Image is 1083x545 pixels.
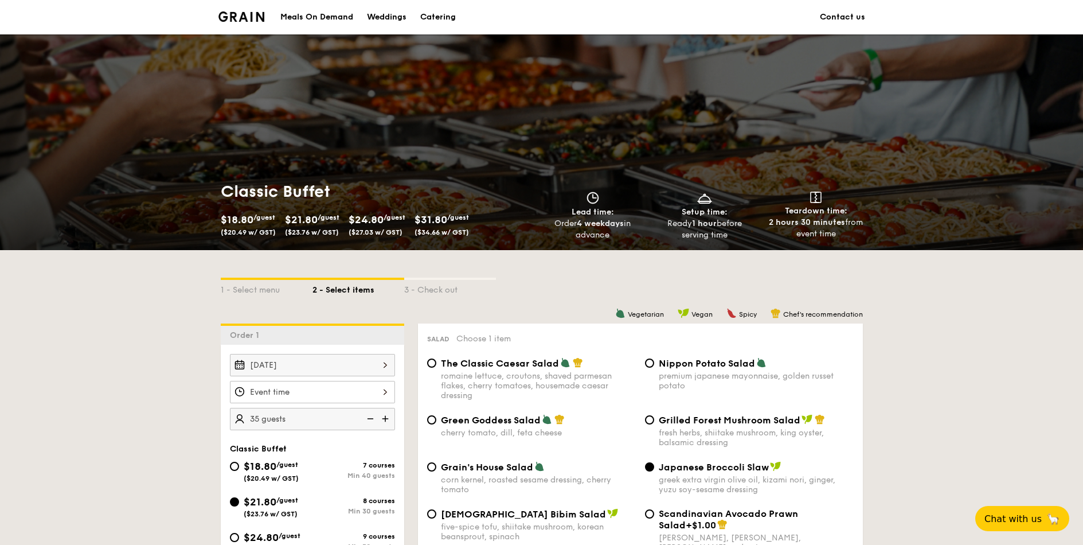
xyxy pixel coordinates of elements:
[221,181,537,202] h1: Classic Buffet
[312,472,395,480] div: Min 40 guests
[427,509,436,519] input: [DEMOGRAPHIC_DATA] Bibim Saladfive-spice tofu, shiitake mushroom, korean beansprout, spinach
[285,213,318,226] span: $21.80
[659,475,854,495] div: greek extra virgin olive oil, kizami nori, ginger, yuzu soy-sesame dressing
[739,310,757,318] span: Spicy
[659,462,769,473] span: Japanese Broccoli Slaw
[554,414,565,425] img: icon-chef-hat.a58ddaea.svg
[659,508,798,531] span: Scandinavian Avocado Prawn Salad
[756,357,767,368] img: icon-vegetarian.fe4039eb.svg
[769,217,845,227] strong: 2 hours 30 minutes
[230,444,287,454] span: Classic Buffet
[378,408,395,430] img: icon-add.58712e84.svg
[415,213,447,226] span: $31.80
[244,460,276,473] span: $18.80
[253,213,275,221] span: /guest
[427,359,436,368] input: The Classic Caesar Saladromaine lettuce, croutons, shaved parmesan flakes, cherry tomatoes, house...
[615,308,625,318] img: icon-vegetarian.fe4039eb.svg
[279,532,300,540] span: /guest
[696,192,713,204] img: icon-dish.430c3a2e.svg
[645,415,654,425] input: Grilled Forest Mushroom Saladfresh herbs, shiitake mushroom, king oyster, balsamic dressing
[645,462,654,472] input: Japanese Broccoli Slawgreek extra virgin olive oil, kizami nori, ginger, yuzu soy-sesame dressing
[221,228,276,236] span: ($20.49 w/ GST)
[577,219,624,228] strong: 4 weekdays
[770,461,781,472] img: icon-vegan.f8ff3823.svg
[441,475,636,495] div: corn kernel, roasted sesame dressing, cherry tomato
[645,359,654,368] input: Nippon Potato Saladpremium japanese mayonnaise, golden russet potato
[221,280,312,296] div: 1 - Select menu
[686,520,716,531] span: +$1.00
[975,506,1069,531] button: Chat with us🦙
[441,522,636,542] div: five-spice tofu, shiitake mushroom, korean beansprout, spinach
[607,508,619,519] img: icon-vegan.f8ff3823.svg
[221,213,253,226] span: $18.80
[427,335,449,343] span: Salad
[810,192,822,203] img: icon-teardown.65201eee.svg
[447,213,469,221] span: /guest
[678,308,689,318] img: icon-vegan.f8ff3823.svg
[441,509,606,520] span: [DEMOGRAPHIC_DATA] Bibim Salad
[653,218,756,241] div: Ready before serving time
[659,428,854,447] div: fresh herbs, shiitake mushroom, king oyster, balsamic dressing
[682,207,728,217] span: Setup time:
[441,462,533,473] span: Grain's House Salad
[542,218,644,241] div: Order in advance
[230,381,395,403] input: Event time
[349,213,384,226] span: $24.80
[285,228,339,236] span: ($23.76 w/ GST)
[415,228,469,236] span: ($34.66 w/ GST)
[276,496,298,504] span: /guest
[230,497,239,507] input: $21.80/guest($23.76 w/ GST)8 coursesMin 30 guests
[659,415,800,426] span: Grilled Forest Mushroom Salad
[384,213,405,221] span: /guest
[572,207,614,217] span: Lead time:
[584,192,601,204] img: icon-clock.2db775ea.svg
[726,308,737,318] img: icon-spicy.37a8142b.svg
[560,357,570,368] img: icon-vegetarian.fe4039eb.svg
[230,408,395,430] input: Number of guests
[312,280,404,296] div: 2 - Select items
[785,206,847,216] span: Teardown time:
[692,219,717,228] strong: 1 hour
[534,461,545,472] img: icon-vegetarian.fe4039eb.svg
[312,532,395,540] div: 9 courses
[815,414,825,425] img: icon-chef-hat.a58ddaea.svg
[783,310,863,318] span: Chef's recommendation
[312,497,395,505] div: 8 courses
[404,280,496,296] div: 3 - Check out
[361,408,378,430] img: icon-reduce.1d2dbef1.svg
[427,462,436,472] input: Grain's House Saladcorn kernel, roasted sesame dressing, cherry tomato
[244,496,276,508] span: $21.80
[659,371,854,391] div: premium japanese mayonnaise, golden russet potato
[456,334,511,344] span: Choose 1 item
[802,414,813,425] img: icon-vegan.f8ff3823.svg
[717,519,728,530] img: icon-chef-hat.a58ddaea.svg
[771,308,781,318] img: icon-chef-hat.a58ddaea.svg
[691,310,713,318] span: Vegan
[645,509,654,519] input: Scandinavian Avocado Prawn Salad+$1.00[PERSON_NAME], [PERSON_NAME], [PERSON_NAME], red onion
[441,358,559,369] span: The Classic Caesar Salad
[244,510,298,518] span: ($23.76 w/ GST)
[230,533,239,542] input: $24.80/guest($27.03 w/ GST)9 coursesMin 30 guests
[765,217,867,240] div: from event time
[244,531,279,544] span: $24.80
[218,11,265,22] img: Grain
[312,507,395,515] div: Min 30 guests
[441,371,636,400] div: romaine lettuce, croutons, shaved parmesan flakes, cherry tomatoes, housemade caesar dressing
[244,474,299,482] span: ($20.49 w/ GST)
[441,415,541,426] span: Green Goddess Salad
[427,415,436,425] input: Green Goddess Saladcherry tomato, dill, feta cheese
[218,11,265,22] a: Logotype
[318,213,339,221] span: /guest
[659,358,755,369] span: Nippon Potato Salad
[1046,512,1060,525] span: 🦙
[542,414,552,425] img: icon-vegetarian.fe4039eb.svg
[230,354,395,376] input: Event date
[984,513,1042,524] span: Chat with us
[230,330,264,340] span: Order 1
[441,428,636,438] div: cherry tomato, dill, feta cheese
[628,310,664,318] span: Vegetarian
[230,462,239,471] input: $18.80/guest($20.49 w/ GST)7 coursesMin 40 guests
[573,357,583,368] img: icon-chef-hat.a58ddaea.svg
[349,228,402,236] span: ($27.03 w/ GST)
[276,461,298,469] span: /guest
